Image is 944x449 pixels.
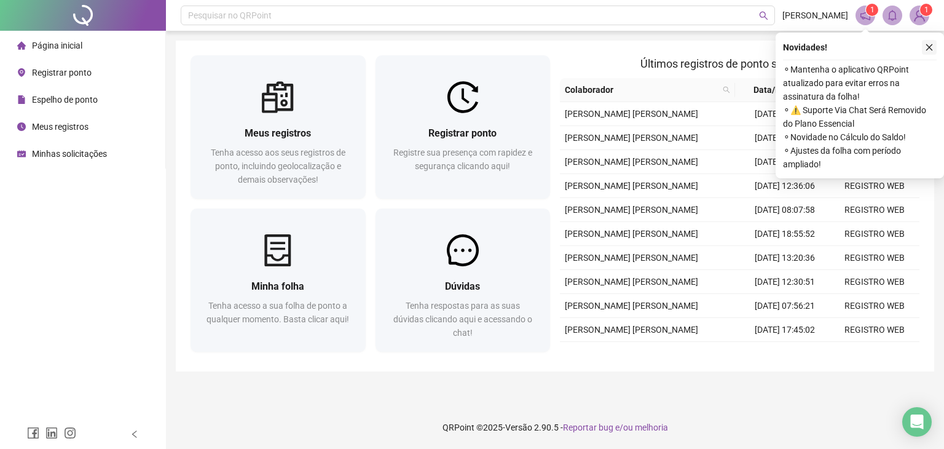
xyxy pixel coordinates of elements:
span: home [17,41,26,50]
span: [PERSON_NAME] [PERSON_NAME] [565,181,698,191]
td: REGISTRO WEB [830,174,919,198]
td: REGISTRO WEB [830,342,919,366]
span: search [723,86,730,93]
span: file [17,95,26,104]
span: Colaborador [565,83,718,97]
td: REGISTRO WEB [830,246,919,270]
span: [PERSON_NAME] [PERSON_NAME] [565,133,698,143]
span: ⚬ Novidade no Cálculo do Saldo! [783,130,937,144]
td: REGISTRO WEB [830,270,919,294]
span: Registrar ponto [32,68,92,77]
span: Página inicial [32,41,82,50]
td: [DATE] 08:07:58 [740,198,830,222]
td: [DATE] 08:03:44 [740,102,830,126]
span: [PERSON_NAME] [PERSON_NAME] [565,277,698,287]
span: Novidades ! [783,41,827,54]
span: [PERSON_NAME] [PERSON_NAME] [565,301,698,311]
span: Dúvidas [445,280,480,292]
span: Data/Hora [740,83,808,97]
sup: Atualize o seu contato no menu Meus Dados [920,4,932,16]
span: [PERSON_NAME] [PERSON_NAME] [565,109,698,119]
td: [DATE] 13:28:07 [740,150,830,174]
span: notification [860,10,871,21]
span: ⚬ Mantenha o aplicativo QRPoint atualizado para evitar erros na assinatura da folha! [783,63,937,103]
span: Últimos registros de ponto sincronizados [640,57,839,70]
a: Minha folhaTenha acesso a sua folha de ponto a qualquer momento. Basta clicar aqui! [191,209,366,352]
span: Tenha acesso aos seus registros de ponto, incluindo geolocalização e demais observações! [211,148,345,185]
span: clock-circle [17,122,26,131]
span: left [130,430,139,439]
span: environment [17,68,26,77]
span: search [759,11,768,20]
td: [DATE] 12:30:51 [740,270,830,294]
span: schedule [17,149,26,158]
span: Meus registros [32,122,88,132]
td: [DATE] 12:36:06 [740,174,830,198]
span: [PERSON_NAME] [782,9,848,22]
sup: 1 [866,4,878,16]
span: ⚬ Ajustes da folha com período ampliado! [783,144,937,171]
td: [DATE] 15:02:17 [740,342,830,366]
span: Minhas solicitações [32,149,107,159]
span: Reportar bug e/ou melhoria [563,423,668,432]
td: [DATE] 07:56:21 [740,294,830,318]
span: [PERSON_NAME] [PERSON_NAME] [565,253,698,263]
a: Meus registrosTenha acesso aos seus registros de ponto, incluindo geolocalização e demais observa... [191,55,366,199]
span: Meus registros [245,127,311,139]
span: bell [887,10,898,21]
span: Minha folha [251,280,304,292]
span: [PERSON_NAME] [PERSON_NAME] [565,205,698,215]
span: 1 [924,6,929,14]
span: [PERSON_NAME] [PERSON_NAME] [565,157,698,167]
img: 78408 [910,6,929,25]
td: REGISTRO WEB [830,222,919,246]
span: search [720,81,733,99]
span: Tenha respostas para as suas dúvidas clicando aqui e acessando o chat! [393,301,532,338]
span: 1 [870,6,875,14]
div: Open Intercom Messenger [902,407,932,437]
span: Registre sua presença com rapidez e segurança clicando aqui! [393,148,532,171]
td: REGISTRO WEB [830,294,919,318]
td: [DATE] 17:37:51 [740,126,830,150]
span: Espelho de ponto [32,95,98,105]
a: DúvidasTenha respostas para as suas dúvidas clicando aqui e acessando o chat! [376,209,551,352]
td: REGISTRO WEB [830,318,919,342]
td: [DATE] 18:55:52 [740,222,830,246]
span: close [925,43,934,52]
span: ⚬ ⚠️ Suporte Via Chat Será Removido do Plano Essencial [783,103,937,130]
a: Registrar pontoRegistre sua presença com rapidez e segurança clicando aqui! [376,55,551,199]
span: Tenha acesso a sua folha de ponto a qualquer momento. Basta clicar aqui! [206,301,349,324]
th: Data/Hora [735,78,822,102]
span: facebook [27,427,39,439]
span: Registrar ponto [428,127,497,139]
td: [DATE] 13:20:36 [740,246,830,270]
span: [PERSON_NAME] [PERSON_NAME] [565,325,698,335]
span: linkedin [45,427,58,439]
span: [PERSON_NAME] [PERSON_NAME] [565,229,698,239]
footer: QRPoint © 2025 - 2.90.5 - [166,406,944,449]
td: [DATE] 17:45:02 [740,318,830,342]
td: REGISTRO WEB [830,198,919,222]
span: Versão [505,423,532,432]
span: instagram [64,427,76,439]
